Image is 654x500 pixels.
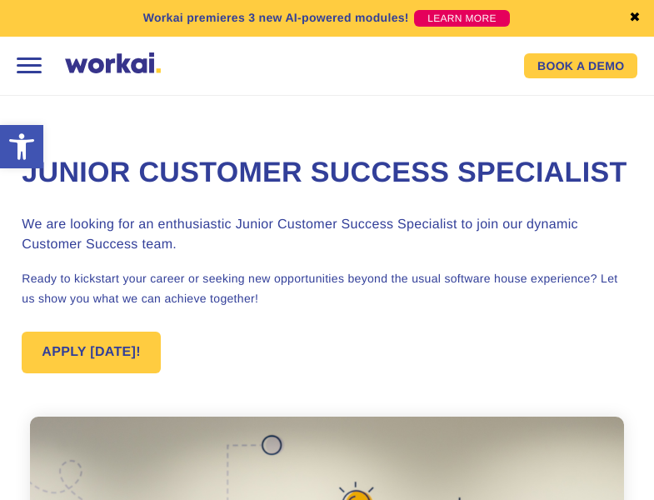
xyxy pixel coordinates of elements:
[524,53,637,78] a: BOOK A DEMO
[629,12,641,25] a: ✖
[22,332,161,373] a: APPLY [DATE]!
[414,10,510,27] a: LEARN MORE
[22,154,632,192] h1: Junior Customer Success Specialist
[22,215,632,255] h3: We are looking for an enthusiastic Junior Customer Success Specialist to join our dynamic Custome...
[22,268,632,308] p: Ready to kickstart your career or seeking new opportunities beyond the usual software house exper...
[143,9,409,27] p: Workai premieres 3 new AI-powered modules!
